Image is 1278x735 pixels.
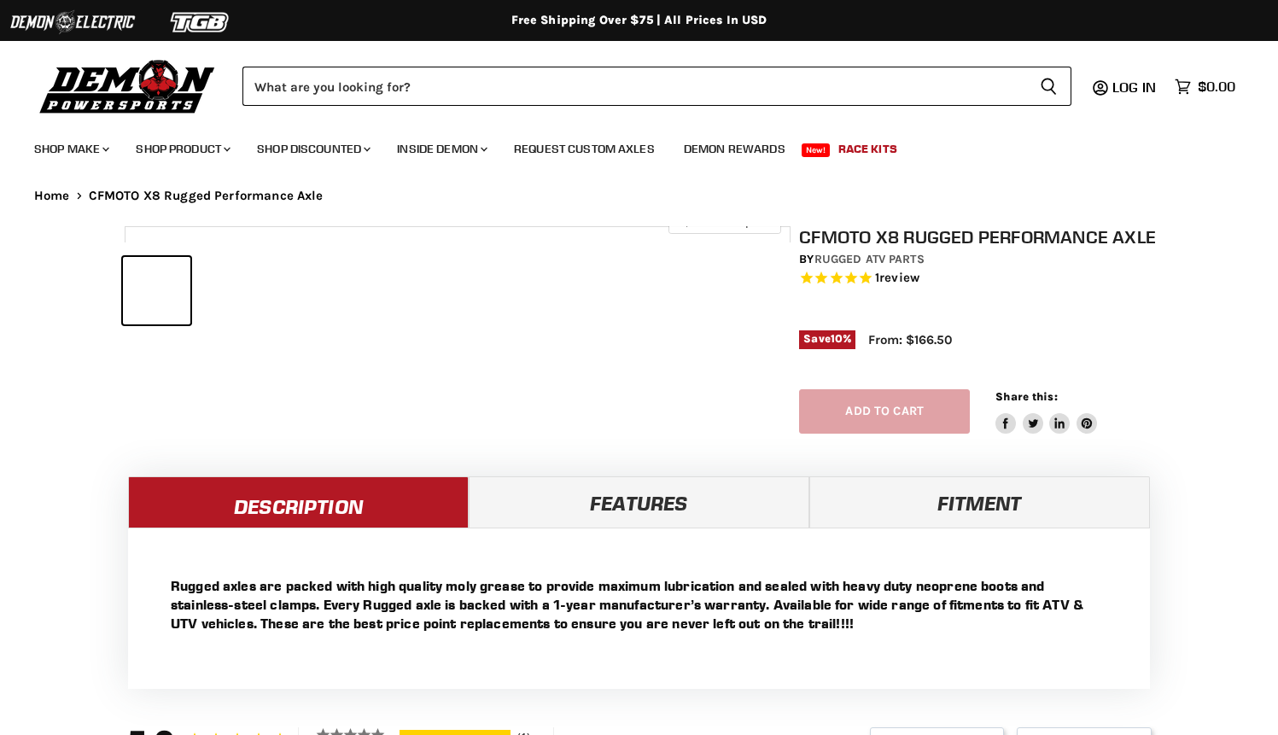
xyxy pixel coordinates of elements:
[501,131,668,166] a: Request Custom Axles
[799,226,1162,248] h1: CFMOTO X8 Rugged Performance Axle
[814,252,925,266] a: Rugged ATV Parts
[34,189,70,203] a: Home
[826,131,910,166] a: Race Kits
[995,389,1097,435] aside: Share this:
[244,131,381,166] a: Shop Discounted
[384,131,498,166] a: Inside Demon
[123,131,241,166] a: Shop Product
[799,250,1162,269] div: by
[671,131,798,166] a: Demon Rewards
[1198,79,1235,95] span: $0.00
[1166,74,1244,99] a: $0.00
[879,270,919,285] span: review
[802,143,831,157] span: New!
[21,131,120,166] a: Shop Make
[868,332,952,347] span: From: $166.50
[34,55,221,116] img: Demon Powersports
[89,189,324,203] span: CFMOTO X8 Rugged Performance Axle
[799,330,855,349] span: Save %
[995,390,1057,403] span: Share this:
[875,270,919,285] span: 1 reviews
[469,476,809,528] a: Features
[123,257,190,324] button: IMAGE thumbnail
[242,67,1026,106] input: Search
[809,476,1150,528] a: Fitment
[137,6,265,38] img: TGB Logo 2
[128,476,469,528] a: Description
[21,125,1231,166] ul: Main menu
[171,576,1107,633] p: Rugged axles are packed with high quality moly grease to provide maximum lubrication and sealed w...
[1026,67,1071,106] button: Search
[677,215,772,228] span: Click to expand
[9,6,137,38] img: Demon Electric Logo 2
[242,67,1071,106] form: Product
[831,332,843,345] span: 10
[1105,79,1166,95] a: Log in
[799,270,1162,288] span: Rated 5.0 out of 5 stars 1 reviews
[1112,79,1156,96] span: Log in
